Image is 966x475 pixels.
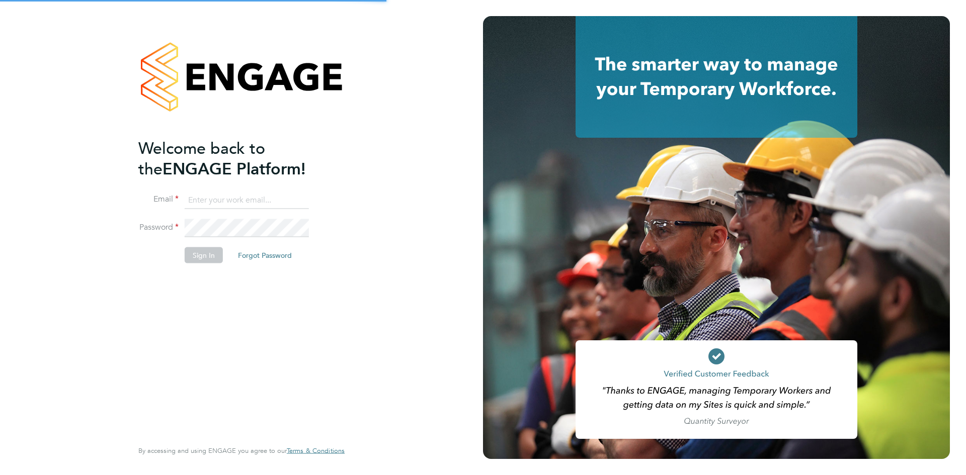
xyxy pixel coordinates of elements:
a: Terms & Conditions [287,447,345,455]
span: Welcome back to the [138,138,265,178]
span: By accessing and using ENGAGE you agree to our [138,446,345,455]
label: Password [138,222,179,233]
button: Forgot Password [230,247,300,263]
input: Enter your work email... [185,191,309,209]
h2: ENGAGE Platform! [138,138,335,179]
button: Sign In [185,247,223,263]
label: Email [138,194,179,205]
